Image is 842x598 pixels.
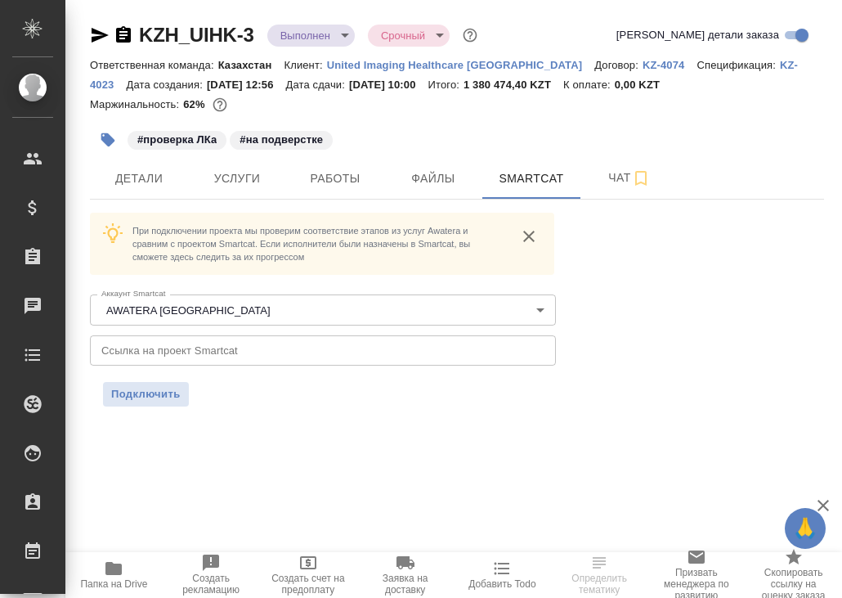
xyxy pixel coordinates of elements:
p: United Imaging Healthcare [GEOGRAPHIC_DATA] [327,59,594,71]
p: Договор: [594,59,643,71]
span: на подверстке [228,132,334,146]
p: Итого: [428,79,464,91]
span: 🙏 [791,511,819,546]
span: Чат [590,168,669,188]
p: Дата сдачи: [286,79,349,91]
div: Выполнен [368,25,450,47]
button: AWATERA [GEOGRAPHIC_DATA] [101,303,275,317]
button: 68293.66 RUB; [209,94,231,115]
p: При подключении проекта мы проверим соответствие этапов из услуг Awatera и сравним с проектом Sma... [132,224,504,263]
button: Скопировать ссылку [114,25,133,45]
span: Smartcat [492,169,571,189]
a: United Imaging Healthcare [GEOGRAPHIC_DATA] [327,57,594,71]
button: Подключить [103,382,189,407]
p: KZ-4074 [643,59,697,71]
span: Работы [296,169,374,189]
span: Подключить [111,386,181,402]
span: Файлы [394,169,473,189]
p: Спецификация: [696,59,779,71]
span: проверка ЛКа [126,132,228,146]
button: close [517,224,541,249]
a: KZ-4074 [643,57,697,71]
span: Детали [100,169,178,189]
p: Маржинальность: [90,98,183,110]
p: #на подверстке [240,132,323,148]
a: KZH_UIHK-3 [139,24,254,46]
svg: Подписаться [631,169,651,188]
p: #проверка ЛКа [137,132,217,148]
p: Казахстан [218,59,284,71]
p: 62% [183,98,208,110]
p: Дата создания: [126,79,206,91]
div: Выполнен [267,25,355,47]
p: [DATE] 10:00 [349,79,428,91]
p: 0,00 KZT [615,79,672,91]
p: 1 380 474,40 KZT [464,79,563,91]
button: Доп статусы указывают на важность/срочность заказа [459,25,481,46]
button: 🙏 [785,508,826,549]
p: Клиент: [284,59,326,71]
button: Выполнен [275,29,335,43]
p: Ответственная команда: [90,59,218,71]
span: [PERSON_NAME] детали заказа [616,27,779,43]
button: Срочный [376,29,430,43]
button: Скопировать ссылку для ЯМессенджера [90,25,110,45]
p: [DATE] 12:56 [207,79,286,91]
button: Добавить тэг [90,122,126,158]
span: Услуги [198,169,276,189]
div: AWATERA [GEOGRAPHIC_DATA] [90,295,556,326]
p: К оплате: [563,79,615,91]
